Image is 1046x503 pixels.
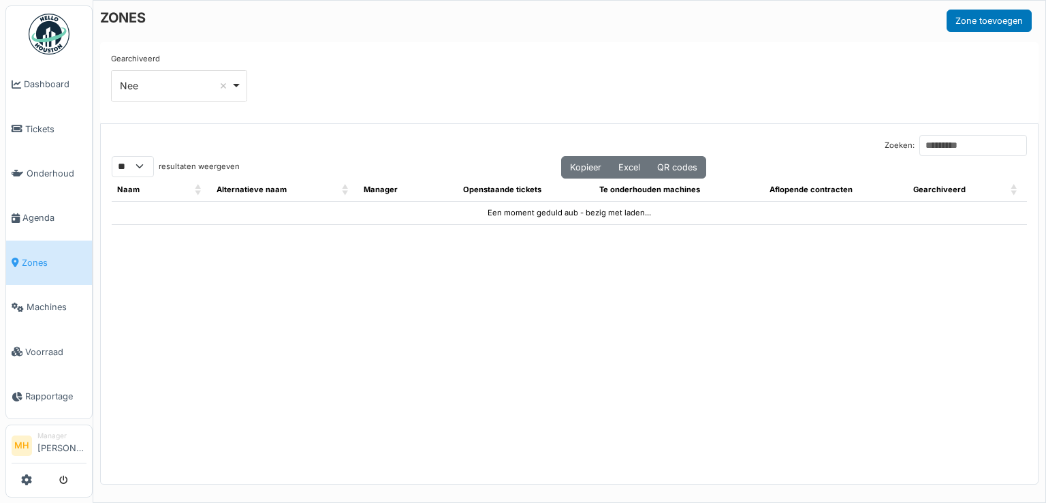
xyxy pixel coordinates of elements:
[37,431,86,441] div: Manager
[27,301,86,314] span: Machines
[770,185,853,194] span: Aflopende contracten
[6,374,92,418] a: Rapportage
[364,185,398,194] span: Manager
[657,162,697,172] span: QR codes
[100,10,146,26] h6: ZONES
[22,211,86,224] span: Agenda
[117,185,140,194] span: Naam
[6,106,92,151] a: Tickets
[111,53,160,65] label: Gearchiveerd
[37,431,86,460] li: [PERSON_NAME]
[6,285,92,329] a: Machines
[22,256,86,269] span: Zones
[885,140,915,151] label: Zoeken:
[12,436,32,456] li: MH
[1011,179,1019,201] span: Gearchiveerd: Activate to sort
[159,161,240,172] label: resultaten weergeven
[561,156,610,179] button: Kopieer
[25,346,86,359] span: Voorraad
[27,167,86,180] span: Onderhoud
[6,196,92,240] a: Agenda
[6,241,92,285] a: Zones
[217,79,230,93] button: Remove item: 'false'
[120,78,231,93] div: Nee
[112,201,1027,224] td: Een moment geduld aub - bezig met laden...
[6,62,92,106] a: Dashboard
[6,329,92,374] a: Voorraad
[599,185,700,194] span: Te onderhouden machines
[618,162,640,172] span: Excel
[25,390,86,403] span: Rapportage
[24,78,86,91] span: Dashboard
[6,151,92,196] a: Onderhoud
[217,185,287,194] span: Alternatieve naam
[12,431,86,463] a: MH Manager[PERSON_NAME]
[342,179,350,201] span: Alternatieve naam: Activate to sort
[609,156,649,179] button: Excel
[648,156,706,179] button: QR codes
[25,123,86,136] span: Tickets
[947,10,1032,32] button: Zone toevoegen
[195,179,203,201] span: Naam: Activate to sort
[29,14,69,55] img: Badge_color-CXgf-gQk.svg
[570,162,601,172] span: Kopieer
[463,185,541,194] span: Openstaande tickets
[913,185,966,194] span: Gearchiveerd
